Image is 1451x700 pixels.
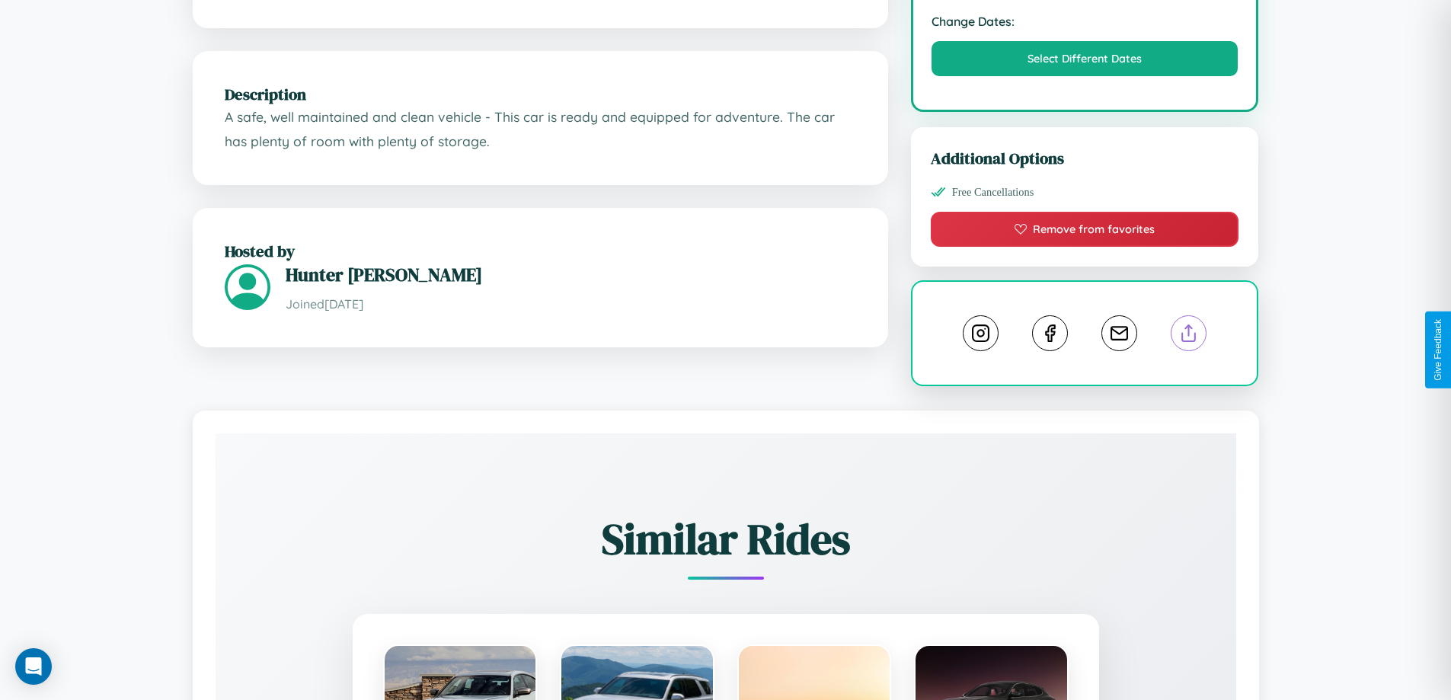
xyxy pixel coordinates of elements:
p: Joined [DATE] [286,293,856,315]
h2: Description [225,83,856,105]
button: Remove from favorites [931,212,1239,247]
button: Select Different Dates [932,41,1238,76]
h3: Hunter [PERSON_NAME] [286,262,856,287]
strong: Change Dates: [932,14,1238,29]
div: Open Intercom Messenger [15,648,52,685]
h2: Similar Rides [269,510,1183,568]
span: Free Cancellations [952,186,1034,199]
p: A safe, well maintained and clean vehicle - This car is ready and equipped for adventure. The car... [225,105,856,153]
h3: Additional Options [931,147,1239,169]
div: Give Feedback [1433,319,1443,381]
h2: Hosted by [225,240,856,262]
